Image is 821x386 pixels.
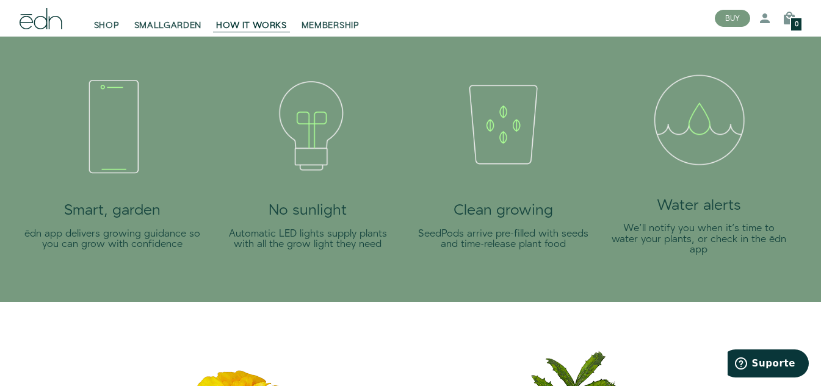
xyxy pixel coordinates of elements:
a: SHOP [87,5,127,32]
h4: ēdn app delivers growing guidance so you can grow with confidence [24,229,200,250]
span: SHOP [94,20,120,32]
span: 0 [795,21,798,28]
span: HOW IT WORKS [216,20,286,32]
iframe: Abre um widget para que você possa encontrar mais informações [728,349,809,380]
h4: We’ll notify you when it's time to water your plants, or check in the ēdn app [611,223,787,256]
span: SMALLGARDEN [134,20,202,32]
h2: Smart, garden [24,202,200,218]
a: HOW IT WORKS [209,5,294,32]
h2: No sunlight [220,202,396,218]
h4: SeedPods arrive pre-filled with seeds and time-release plant food [416,229,591,250]
h2: Clean growing [416,202,591,218]
a: SMALLGARDEN [127,5,209,32]
a: MEMBERSHIP [294,5,367,32]
h4: Automatic LED lights supply plants with all the grow light they need [220,229,396,250]
span: MEMBERSHIP [302,20,360,32]
button: BUY [715,10,750,27]
h2: Water alerts [611,198,787,213]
